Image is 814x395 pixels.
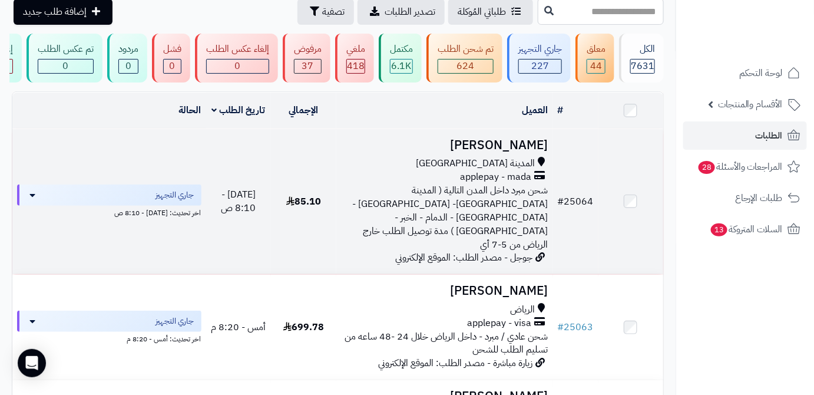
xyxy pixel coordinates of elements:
span: 85.10 [286,195,321,209]
span: طلباتي المُوكلة [458,5,506,19]
span: الأقسام والمنتجات [718,96,783,113]
div: مكتمل [390,42,413,56]
div: 44 [587,60,605,73]
div: تم عكس الطلب [38,42,94,56]
a: #25063 [558,320,594,334]
div: Open Intercom Messenger [18,349,46,377]
h3: [PERSON_NAME] [341,139,548,152]
span: 13 [711,223,727,236]
span: المراجعات والأسئلة [697,159,783,175]
a: تاريخ الطلب [212,103,266,117]
div: اخر تحديث: أمس - 8:20 م [17,332,201,344]
a: إلغاء عكس الطلب 0 [193,34,280,83]
span: applepay - visa [468,317,532,330]
span: 0 [235,59,241,73]
span: 44 [590,59,602,73]
div: تم شحن الطلب [438,42,494,56]
div: فشل [163,42,181,56]
span: 6.1K [392,59,412,73]
span: جوجل - مصدر الطلب: الموقع الإلكتروني [396,251,533,265]
span: جاري التجهيز [156,189,194,201]
div: اخر تحديث: [DATE] - 8:10 ص [17,206,201,218]
span: الطلبات [756,127,783,144]
span: 0 [125,59,131,73]
a: فشل 0 [150,34,193,83]
div: 227 [519,60,561,73]
span: طلبات الإرجاع [735,190,783,206]
div: 0 [207,60,269,73]
span: السلات المتروكة [710,221,783,238]
a: # [558,103,564,117]
div: مردود [118,42,138,56]
span: 7631 [631,59,654,73]
span: شحن مبرد داخل المدن التالية ( المدينة [GEOGRAPHIC_DATA]- [GEOGRAPHIC_DATA] - [GEOGRAPHIC_DATA] - ... [353,183,548,251]
div: جاري التجهيز [518,42,562,56]
span: applepay - mada [461,170,532,184]
div: الكل [630,42,655,56]
a: #25064 [558,195,594,209]
a: المراجعات والأسئلة28 [683,153,807,181]
a: العميل [522,103,548,117]
div: 0 [119,60,138,73]
span: 37 [302,59,314,73]
div: معلق [587,42,605,56]
a: مرفوض 37 [280,34,333,83]
a: تم شحن الطلب 624 [424,34,505,83]
span: 0 [170,59,176,73]
span: تصفية [322,5,345,19]
div: 624 [438,60,493,73]
a: الحالة [179,103,201,117]
a: الكل7631 [617,34,666,83]
span: الرياض [511,303,535,317]
div: مرفوض [294,42,322,56]
a: الإجمالي [289,103,318,117]
span: [DATE] - 8:10 ص [221,187,256,215]
span: 624 [457,59,475,73]
div: 0 [164,60,181,73]
span: 28 [699,161,715,174]
span: جاري التجهيز [156,315,194,327]
img: logo-2.png [734,31,803,56]
a: جاري التجهيز 227 [505,34,573,83]
span: أمس - 8:20 م [211,320,266,334]
div: 0 [38,60,93,73]
div: ملغي [346,42,365,56]
span: 227 [531,59,549,73]
span: 0 [63,59,69,73]
div: 37 [295,60,321,73]
a: لوحة التحكم [683,59,807,87]
span: المدينة [GEOGRAPHIC_DATA] [416,157,535,170]
a: ملغي 418 [333,34,376,83]
a: الطلبات [683,121,807,150]
a: مردود 0 [105,34,150,83]
span: زيارة مباشرة - مصدر الطلب: الموقع الإلكتروني [379,356,533,370]
span: إضافة طلب جديد [23,5,87,19]
div: إلغاء عكس الطلب [206,42,269,56]
a: مكتمل 6.1K [376,34,424,83]
span: 699.78 [283,320,324,334]
h3: [PERSON_NAME] [341,284,548,298]
span: شحن عادي / مبرد - داخل الرياض خلال 24 -48 ساعه من تسليم الطلب للشحن [345,330,548,357]
a: تم عكس الطلب 0 [24,34,105,83]
a: معلق 44 [573,34,617,83]
span: لوحة التحكم [739,65,783,81]
div: 6114 [391,60,412,73]
a: السلات المتروكة13 [683,215,807,243]
span: # [558,320,564,334]
span: 418 [347,59,365,73]
a: طلبات الإرجاع [683,184,807,212]
span: # [558,195,564,209]
span: تصدير الطلبات [385,5,435,19]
